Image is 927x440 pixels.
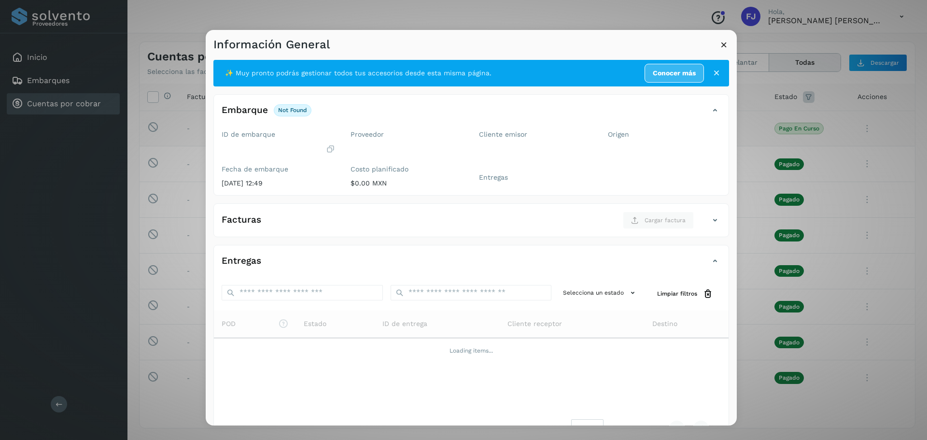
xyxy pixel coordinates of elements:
h4: Entregas [222,256,261,267]
span: Limpiar filtros [657,289,697,298]
label: Origen [608,130,721,139]
span: Destino [652,319,677,329]
div: FacturasCargar factura [214,212,729,237]
label: Proveedor [351,130,464,139]
span: Estado [304,319,326,329]
h3: Información General [213,38,330,52]
span: ID de entrega [382,319,427,329]
button: Selecciona un estado [559,285,642,301]
label: Entregas [479,173,592,182]
div: Entregas [214,253,729,277]
span: Cargar factura [645,216,686,225]
span: Cliente receptor [507,319,562,329]
button: Limpiar filtros [649,285,721,303]
label: Cliente emisor [479,130,592,139]
p: not found [278,107,307,114]
button: Cargar factura [623,212,694,229]
a: Conocer más [645,64,704,83]
h4: Facturas [222,215,261,226]
span: POD [222,319,288,329]
span: ✨ Muy pronto podrás gestionar todos tus accesorios desde esta misma página. [225,68,492,78]
td: Loading items... [214,338,729,363]
label: Costo planificado [351,165,464,173]
span: 1 - -1 de -1 [619,424,653,434]
div: Embarquenot found [214,102,729,127]
label: ID de embarque [222,130,335,139]
span: Filtros por página : [500,424,563,434]
label: Fecha de embarque [222,165,335,173]
p: $0.00 MXN [351,179,464,187]
h4: Embarque [222,105,268,116]
p: [DATE] 12:49 [222,179,335,187]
